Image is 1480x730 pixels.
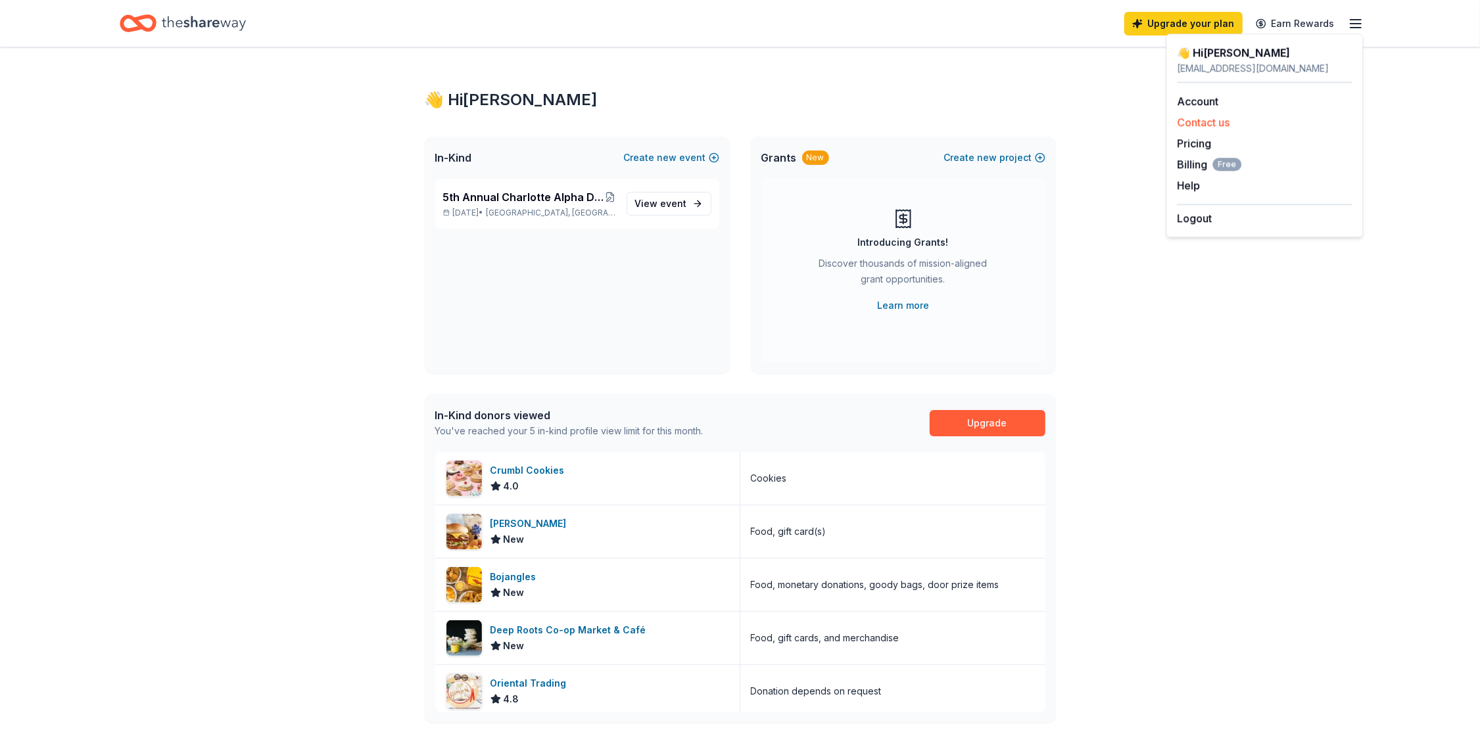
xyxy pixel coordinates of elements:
span: Billing [1177,156,1241,172]
img: Image for Culver's [446,514,482,549]
span: 5th Annual Charlotte Alpha Delta Pi Alum Fall Festival benefitting RMHC of GC [443,189,606,205]
div: Food, monetary donations, goody bags, door prize items [751,577,999,593]
div: Deep Roots Co-op Market & Café [490,622,652,638]
a: Earn Rewards [1248,12,1343,35]
div: [PERSON_NAME] [490,516,572,532]
button: Help [1177,177,1200,193]
span: In-Kind [435,150,472,166]
button: BillingFree [1177,156,1241,172]
div: Crumbl Cookies [490,463,570,478]
div: Discover thousands of mission-aligned grant opportunities. [814,256,993,292]
span: event [661,198,687,209]
div: [EMAIL_ADDRESS][DOMAIN_NAME] [1177,60,1352,76]
div: Oriental Trading [490,675,572,691]
a: Upgrade your plan [1124,12,1243,35]
span: View [635,196,687,212]
a: Account [1177,95,1218,108]
p: [DATE] • [443,208,616,218]
span: 4.8 [504,691,519,707]
a: Home [120,8,246,39]
span: New [504,585,525,601]
div: Food, gift card(s) [751,524,826,539]
button: Createnewproject [944,150,1045,166]
img: Image for Oriental Trading [446,673,482,709]
span: New [504,532,525,547]
span: New [504,638,525,654]
a: View event [627,192,711,216]
div: Bojangles [490,569,542,585]
a: Upgrade [930,410,1045,436]
button: Logout [1177,210,1212,226]
div: Introducing Grants! [858,235,949,250]
img: Image for Bojangles [446,567,482,603]
div: New [802,150,829,165]
span: Grants [761,150,797,166]
div: Food, gift cards, and merchandise [751,630,899,646]
button: Createnewevent [624,150,719,166]
div: 👋 Hi [PERSON_NAME] [425,89,1056,110]
div: You've reached your 5 in-kind profile view limit for this month. [435,423,704,439]
button: Contact us [1177,114,1229,130]
img: Image for Crumbl Cookies [446,461,482,496]
a: Pricing [1177,137,1211,150]
div: Donation depends on request [751,683,882,699]
div: In-Kind donors viewed [435,407,704,423]
span: new [657,150,677,166]
div: 👋 Hi [PERSON_NAME] [1177,45,1352,60]
span: [GEOGRAPHIC_DATA], [GEOGRAPHIC_DATA] [486,208,615,218]
div: Cookies [751,470,787,486]
span: 4.0 [504,478,519,494]
img: Image for Deep Roots Co-op Market & Café [446,620,482,656]
a: Learn more [877,298,929,313]
span: Free [1212,158,1241,171]
span: new [978,150,997,166]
